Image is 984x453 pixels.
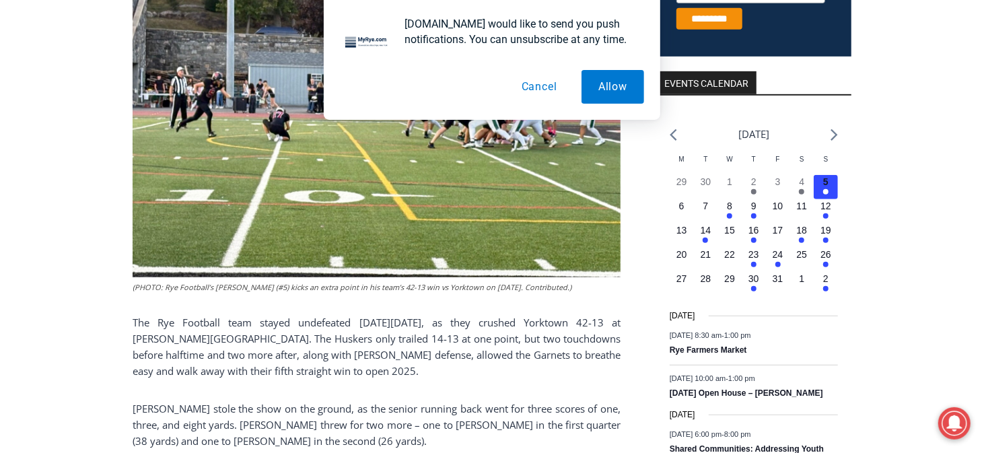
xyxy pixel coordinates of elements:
[820,225,831,236] time: 19
[717,223,742,248] button: 15
[394,16,644,47] div: [DOMAIN_NAME] would like to send you push notifications. You can unsubscribe at any time.
[670,375,755,383] time: -
[742,272,766,296] button: 30 Has events
[701,249,711,260] time: 21
[701,225,711,236] time: 14
[823,262,829,267] em: Has events
[728,375,755,383] span: 1:00 pm
[742,175,766,199] button: 2 Has events
[505,70,574,104] button: Cancel
[824,155,829,163] span: S
[823,176,829,187] time: 5
[670,248,694,272] button: 20
[748,249,759,260] time: 23
[724,431,751,439] span: 8:00 pm
[823,213,829,219] em: Has events
[742,223,766,248] button: 16 Has events
[679,201,684,211] time: 6
[789,199,814,223] button: 11
[797,201,808,211] time: 11
[814,272,838,296] button: 2 Has events
[724,249,735,260] time: 22
[670,199,694,223] button: 6
[676,176,687,187] time: 29
[766,272,790,296] button: 31
[775,176,781,187] time: 3
[751,286,757,291] em: Has events
[752,155,756,163] span: T
[814,175,838,199] button: 5 Has events
[670,431,722,439] span: [DATE] 6:00 pm
[670,375,726,383] span: [DATE] 10:00 am
[670,332,722,340] span: [DATE] 8:30 am
[670,345,747,356] a: Rye Farmers Market
[726,155,732,163] span: W
[766,199,790,223] button: 10
[727,201,732,211] time: 8
[670,272,694,296] button: 27
[676,225,687,236] time: 13
[800,155,804,163] span: S
[773,225,783,236] time: 17
[823,273,829,284] time: 2
[670,154,694,175] div: Monday
[727,213,732,219] em: Has events
[694,272,718,296] button: 28
[789,272,814,296] button: 1
[773,201,783,211] time: 10
[676,273,687,284] time: 27
[670,409,695,421] time: [DATE]
[814,223,838,248] button: 19 Has events
[703,238,708,243] em: Has events
[799,176,804,187] time: 4
[701,273,711,284] time: 28
[751,213,757,219] em: Has events
[751,176,757,187] time: 2
[717,175,742,199] button: 1
[748,273,759,284] time: 30
[738,125,769,143] li: [DATE]
[820,249,831,260] time: 26
[751,238,757,243] em: Has events
[823,189,829,195] em: Has events
[773,249,783,260] time: 24
[670,431,751,439] time: -
[789,248,814,272] button: 25
[766,248,790,272] button: 24 Has events
[670,175,694,199] button: 29
[703,155,707,163] span: T
[789,223,814,248] button: 18 Has events
[751,189,757,195] em: Has events
[727,176,732,187] time: 1
[823,238,829,243] em: Has events
[717,248,742,272] button: 22
[831,129,838,141] a: Next month
[766,175,790,199] button: 3
[776,155,780,163] span: F
[789,154,814,175] div: Saturday
[814,199,838,223] button: 12 Has events
[799,238,804,243] em: Has events
[724,332,751,340] span: 1:00 pm
[799,273,804,284] time: 1
[694,248,718,272] button: 21
[742,248,766,272] button: 23 Has events
[340,16,394,70] img: notification icon
[724,225,735,236] time: 15
[724,273,735,284] time: 29
[670,310,695,322] time: [DATE]
[133,400,621,449] p: [PERSON_NAME] stole the show on the ground, as the senior running back went for three scores of o...
[766,154,790,175] div: Friday
[133,281,621,293] figcaption: (PHOTO: Rye Football’s [PERSON_NAME] (#5) kicks an extra point in his team’s 42-13 win vs Yorktow...
[670,129,677,141] a: Previous month
[694,154,718,175] div: Tuesday
[823,286,829,291] em: Has events
[766,223,790,248] button: 17
[679,155,684,163] span: M
[814,248,838,272] button: 26 Has events
[797,225,808,236] time: 18
[773,273,783,284] time: 31
[133,314,621,379] p: The Rye Football team stayed undefeated [DATE][DATE], as they crushed Yorktown 42-13 at [PERSON_N...
[670,223,694,248] button: 13
[799,189,804,195] em: Has events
